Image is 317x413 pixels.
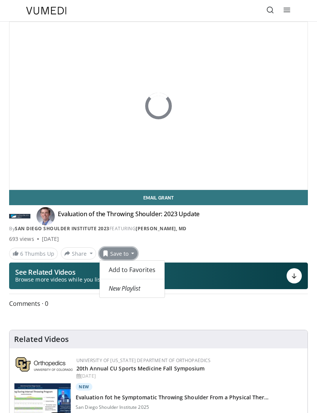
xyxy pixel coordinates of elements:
[14,335,69,344] h4: Related Videos
[61,247,96,260] button: Share
[76,394,268,401] h3: Evaluation fot he Symptomatic Throwing Shoulder From a Physical Ther…
[76,404,268,410] p: San Diego Shoulder Institute 2025
[9,210,30,222] img: San Diego Shoulder Institute 2023
[20,250,23,257] span: 6
[16,357,73,372] img: 355603a8-37da-49b6-856f-e00d7e9307d3.png.150x105_q85_autocrop_double_scale_upscale_version-0.2.png
[109,284,140,293] em: New Playlist
[9,248,58,260] a: 6 Thumbs Up
[58,210,200,222] h4: Evaluation of the Throwing Shoulder: 2023 Update
[76,373,301,380] div: [DATE]
[15,268,109,276] p: See Related Videos
[76,383,92,391] p: New
[100,264,165,276] a: Add to Favorites
[15,276,109,283] span: Browse more videos while you listen
[109,266,155,274] span: Add to Favorites
[100,282,165,294] a: New Playlist
[136,225,187,232] a: [PERSON_NAME], MD
[9,263,308,289] button: See Related Videos Browse more videos while you listen
[9,235,34,243] span: 693 views
[76,357,211,364] a: University of [US_STATE] Department of Orthopaedics
[76,365,205,372] a: 20th Annual CU Sports Medicine Fall Symposium
[9,190,308,205] a: Email Grant
[15,225,109,232] a: San Diego Shoulder Institute 2023
[9,225,308,232] div: By FEATURING
[10,22,307,190] video-js: Video Player
[99,247,138,260] button: Save to
[36,207,55,225] img: Avatar
[42,235,59,243] div: [DATE]
[26,7,67,14] img: VuMedi Logo
[9,299,308,309] span: Comments 0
